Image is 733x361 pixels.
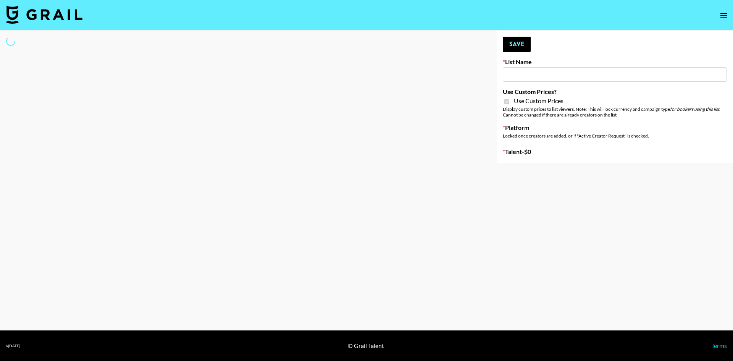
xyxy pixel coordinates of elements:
[503,106,727,118] div: Display custom prices to list viewers. Note: This will lock currency and campaign type . Cannot b...
[514,97,563,105] span: Use Custom Prices
[348,342,384,350] div: © Grail Talent
[503,88,727,96] label: Use Custom Prices?
[716,8,731,23] button: open drawer
[6,5,82,24] img: Grail Talent
[503,58,727,66] label: List Name
[670,106,719,112] em: for bookers using this list
[503,124,727,131] label: Platform
[503,133,727,139] div: Locked once creators are added, or if "Active Creator Request" is checked.
[503,148,727,155] label: Talent - $ 0
[711,342,727,349] a: Terms
[503,37,531,52] button: Save
[6,343,20,348] div: v [DATE]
